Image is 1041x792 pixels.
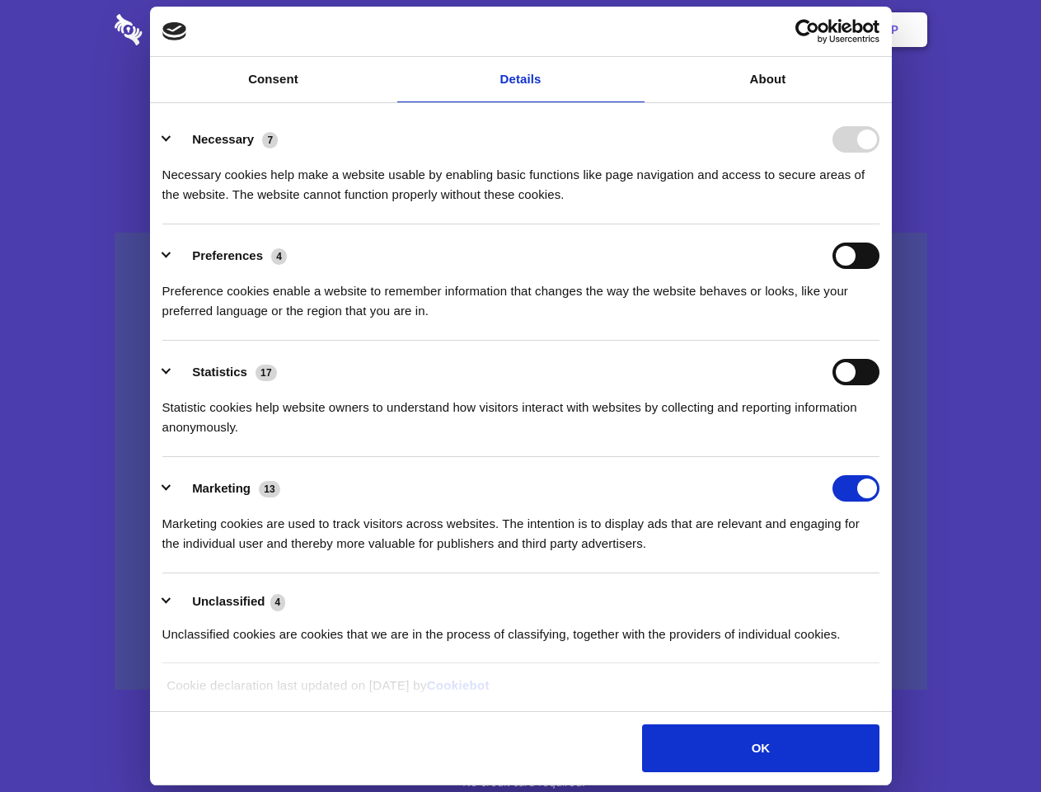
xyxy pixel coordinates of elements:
button: Marketing (13) [162,475,291,502]
span: 4 [271,248,287,265]
a: Wistia video thumbnail [115,233,927,691]
div: Statistic cookies help website owners to understand how visitors interact with websites by collec... [162,385,879,437]
button: Necessary (7) [162,126,288,153]
div: Preference cookies enable a website to remember information that changes the way the website beha... [162,269,879,321]
div: Necessary cookies help make a website usable by enabling basic functions like page navigation and... [162,153,879,205]
a: Cookiebot [427,678,490,692]
label: Statistics [192,365,247,379]
a: Usercentrics Cookiebot - opens in a new window [735,19,879,44]
h1: Eliminate Slack Data Loss. [115,74,927,134]
label: Preferences [192,248,263,262]
span: 17 [256,365,277,381]
a: Consent [150,57,397,102]
label: Necessary [192,132,254,146]
span: 4 [270,594,286,610]
a: Contact [668,4,744,55]
img: logo-wordmark-white-trans-d4663122ce5f474addd5e946df7df03e33cb6a1c49d2221995e7729f52c070b2.svg [115,14,256,45]
button: Unclassified (4) [162,592,296,612]
span: 7 [262,132,278,148]
a: Details [397,57,645,102]
a: Pricing [484,4,556,55]
div: Marketing cookies are used to track visitors across websites. The intention is to display ads tha... [162,502,879,554]
a: About [645,57,892,102]
div: Unclassified cookies are cookies that we are in the process of classifying, together with the pro... [162,612,879,644]
button: Preferences (4) [162,243,298,269]
div: Cookie declaration last updated on [DATE] by [154,676,887,708]
label: Marketing [192,481,251,495]
button: Statistics (17) [162,359,288,385]
button: OK [642,724,879,772]
img: logo [162,22,187,40]
span: 13 [259,481,280,497]
h4: Auto-redaction of sensitive data, encrypted data sharing and self-destructing private chats. Shar... [115,150,927,205]
iframe: Drift Widget Chat Controller [959,709,1021,772]
a: Login [748,4,819,55]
